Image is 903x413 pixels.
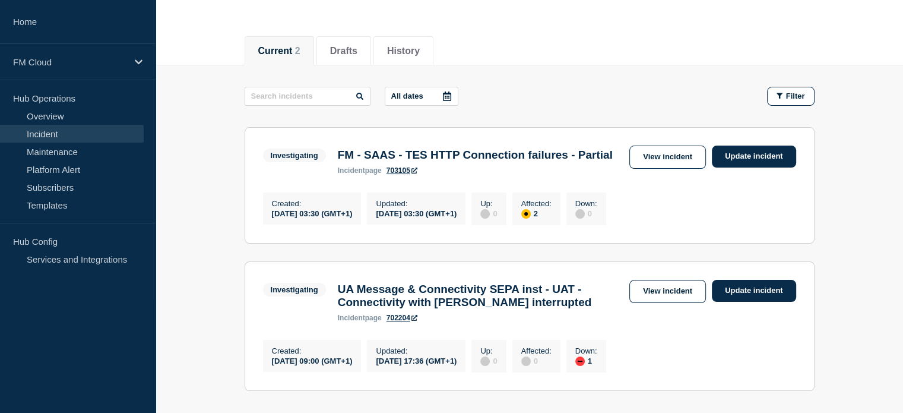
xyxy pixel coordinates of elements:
[521,346,552,355] p: Affected :
[13,57,127,67] p: FM Cloud
[376,199,457,208] p: Updated :
[387,46,420,56] button: History
[629,280,706,303] a: View incident
[575,357,585,366] div: down
[245,87,370,106] input: Search incidents
[376,355,457,365] div: [DATE] 17:36 (GMT+1)
[480,355,497,366] div: 0
[263,283,326,297] span: Investigating
[338,166,365,175] span: incident
[786,92,805,100] span: Filter
[386,166,417,175] a: 703105
[386,314,417,322] a: 702204
[258,46,300,56] button: Current 2
[338,166,382,175] p: page
[521,357,531,366] div: disabled
[376,208,457,218] div: [DATE] 03:30 (GMT+1)
[272,208,353,218] div: [DATE] 03:30 (GMT+1)
[272,355,353,365] div: [DATE] 09:00 (GMT+1)
[575,208,597,219] div: 0
[272,346,353,355] p: Created :
[480,357,490,366] div: disabled
[575,355,597,366] div: 1
[330,46,357,56] button: Drafts
[338,149,613,162] h3: FM - SAAS - TES HTTP Connection failures - Partial
[385,87,458,106] button: All dates
[263,149,326,162] span: Investigating
[521,355,552,366] div: 0
[767,87,815,106] button: Filter
[575,209,585,219] div: disabled
[376,346,457,355] p: Updated :
[575,199,597,208] p: Down :
[338,314,382,322] p: page
[712,280,796,302] a: Update incident
[629,146,706,169] a: View incident
[272,199,353,208] p: Created :
[391,92,423,100] p: All dates
[338,314,365,322] span: incident
[712,146,796,168] a: Update incident
[480,209,490,219] div: disabled
[575,346,597,355] p: Down :
[521,209,531,219] div: affected
[521,208,552,219] div: 2
[338,283,623,309] h3: UA Message & Connectivity SEPA inst - UAT - Connectivity with [PERSON_NAME] interrupted
[521,199,552,208] p: Affected :
[295,46,300,56] span: 2
[480,199,497,208] p: Up :
[480,208,497,219] div: 0
[480,346,497,355] p: Up :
